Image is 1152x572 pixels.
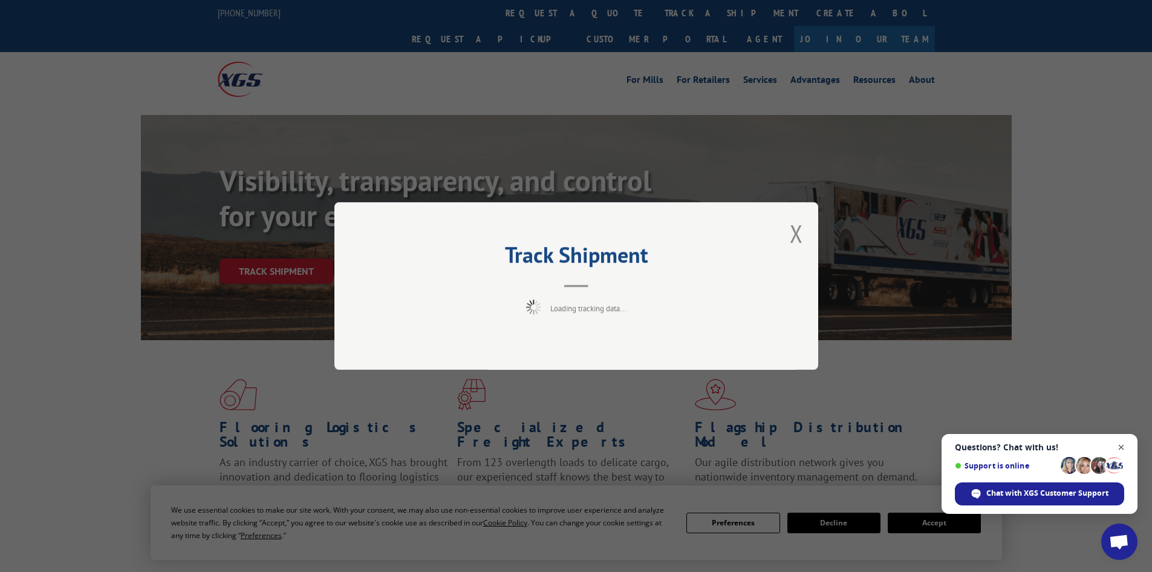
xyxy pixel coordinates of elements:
[550,303,626,314] span: Loading tracking data...
[955,442,1124,452] span: Questions? Chat with us!
[395,246,758,269] h2: Track Shipment
[526,300,541,315] img: xgs-loading
[790,217,803,249] button: Close modal
[986,488,1108,499] span: Chat with XGS Customer Support
[1101,524,1137,560] a: Open chat
[955,482,1124,505] span: Chat with XGS Customer Support
[955,461,1056,470] span: Support is online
